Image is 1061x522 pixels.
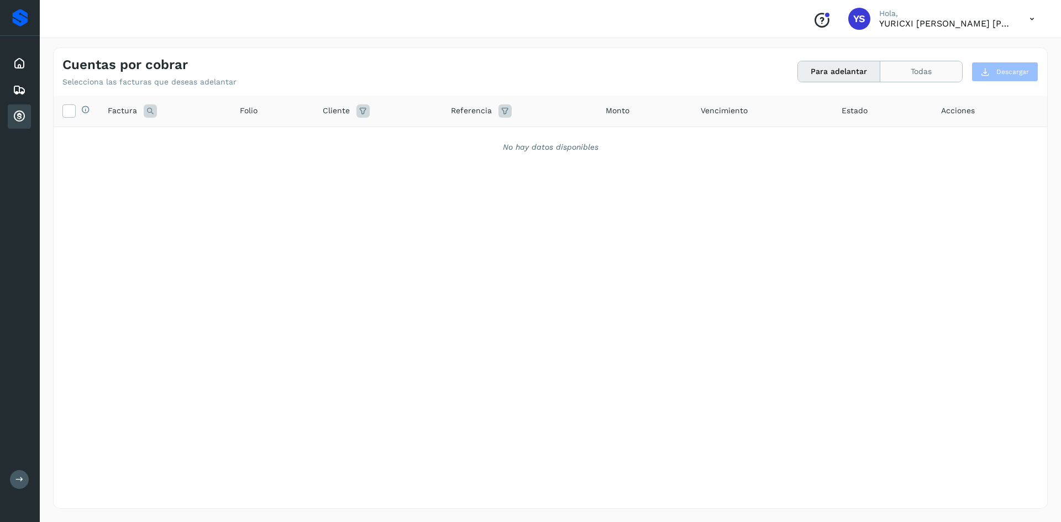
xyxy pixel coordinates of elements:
span: Referencia [451,105,492,117]
div: Inicio [8,51,31,76]
p: Hola, [879,9,1012,18]
div: No hay datos disponibles [68,141,1033,153]
button: Descargar [971,62,1038,82]
span: Cliente [323,105,350,117]
span: Descargar [996,67,1029,77]
p: Selecciona las facturas que deseas adelantar [62,77,237,87]
button: Para adelantar [798,61,880,82]
div: Cuentas por cobrar [8,104,31,129]
span: Factura [108,105,137,117]
span: Folio [240,105,258,117]
span: Monto [606,105,629,117]
span: Vencimiento [701,105,748,117]
span: Acciones [941,105,975,117]
p: YURICXI SARAHI CANIZALES AMPARO [879,18,1012,29]
button: Todas [880,61,962,82]
div: Embarques [8,78,31,102]
span: Estado [842,105,868,117]
h4: Cuentas por cobrar [62,57,188,73]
